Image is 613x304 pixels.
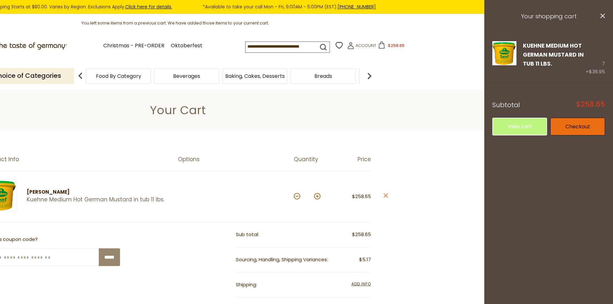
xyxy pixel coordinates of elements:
[294,156,332,163] div: Quantity
[363,69,376,82] img: next arrow
[352,193,371,200] span: $258.65
[125,4,172,10] a: Click here for details.
[173,74,200,78] a: Beverages
[74,69,87,82] img: previous arrow
[314,74,332,78] a: Breads
[338,4,376,10] a: [PHONE_NUMBER]
[171,41,202,50] a: Oktoberfest
[236,231,259,238] span: Sub total:
[103,41,164,50] a: Christmas - PRE-ORDER
[332,156,371,163] div: Price
[586,41,605,76] div: 7 ×
[377,41,405,51] button: $258.65
[576,101,605,108] span: $258.65
[492,118,547,135] a: View cart
[550,118,605,135] a: Checkout
[492,100,520,109] span: Subtotal
[492,41,516,65] img: Kuehne Medium Hot German Mustard in tub 11 lbs.
[236,256,328,263] span: Sourcing, Handling, Shipping Variances:
[352,231,371,239] span: $258.65
[359,256,371,264] span: $5.17
[236,281,257,288] span: Shipping:
[178,156,294,163] div: Options
[492,41,516,76] a: Kuehne Medium Hot German Mustard in tub 11 lbs.
[356,42,376,49] span: Account
[351,281,371,287] span: Add Info
[27,188,167,196] div: [PERSON_NAME]
[96,74,141,78] a: Food By Category
[203,3,376,11] span: *Available to take your call Mon - Fri, 9:00AM - 5:00PM (EST).
[347,42,376,51] a: Account
[225,74,285,78] a: Baking, Cakes, Desserts
[523,42,584,68] a: Kuehne Medium Hot German Mustard in tub 11 lbs.
[589,68,605,75] span: $36.95
[27,196,167,203] a: Kuehne Medium Hot German Mustard in tub 11 lbs.
[388,42,404,49] span: $258.65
